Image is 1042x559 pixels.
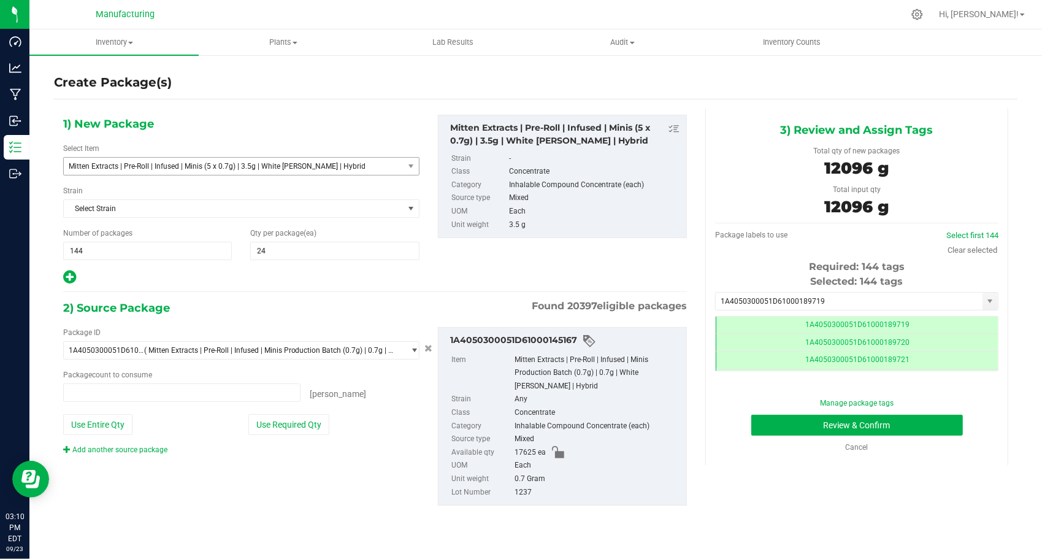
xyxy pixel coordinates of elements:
button: Cancel button [421,340,436,358]
span: Add new output [63,276,76,284]
label: Source type [451,433,512,446]
label: Category [451,179,507,192]
label: Lot Number [451,486,512,499]
inline-svg: Dashboard [9,36,21,48]
div: 1237 [515,486,680,499]
span: count [92,371,111,379]
a: Cancel [846,443,868,452]
span: select [983,293,998,310]
div: Any [515,393,680,406]
div: Each [509,205,680,218]
a: Inventory Counts [707,29,876,55]
label: Available qty [451,446,512,460]
span: select [404,158,419,175]
p: 03:10 PM EDT [6,511,24,544]
span: 20397 [567,300,597,312]
span: Found eligible packages [532,299,687,314]
inline-svg: Analytics [9,62,21,74]
span: [PERSON_NAME] [310,389,366,399]
span: Inventory Counts [746,37,837,48]
div: - [509,152,680,166]
a: Manage package tags [820,399,894,407]
span: 1A4050300051D61000145167 [69,346,144,355]
span: Hi, [PERSON_NAME]! [939,9,1019,19]
div: Mitten Extracts | Pre-Roll | Infused | Minis Production Batch (0.7g) | 0.7g | White [PERSON_NAME]... [515,353,680,393]
label: Source type [451,191,507,205]
div: Each [515,459,680,472]
inline-svg: Inventory [9,141,21,153]
label: Strain [63,185,83,196]
h4: Create Package(s) [54,74,172,91]
input: 24 [251,242,418,260]
div: 3.5 g [509,218,680,232]
span: Audit [538,37,707,48]
div: 1A4050300051D61000145167 [450,334,680,349]
span: Package ID [63,328,101,337]
label: Category [451,420,512,433]
button: Review & Confirm [751,415,963,436]
input: 144 [64,242,231,260]
inline-svg: Manufacturing [9,88,21,101]
span: Inventory [29,37,199,48]
span: Package to consume [63,371,152,379]
iframe: Resource center [12,461,49,498]
span: select [404,200,419,217]
a: Plants [199,29,368,55]
span: 17625 ea [515,446,546,460]
span: Mitten Extracts | Pre-Roll | Infused | Minis (5 x 0.7g) | 3.5g | White [PERSON_NAME] | Hybrid [69,162,385,171]
label: Class [451,406,512,420]
span: ( Mitten Extracts | Pre-Roll | Infused | Minis Production Batch (0.7g) | 0.7g | White [PERSON_NAM... [144,346,399,355]
span: 3) Review and Assign Tags [781,121,933,139]
label: Strain [451,152,507,166]
span: Lab Results [416,37,490,48]
div: Mitten Extracts | Pre-Roll | Infused | Minis (5 x 0.7g) | 3.5g | White Runtz | Hybrid [450,121,680,147]
button: Use Required Qty [248,414,329,435]
span: Total qty of new packages [814,147,900,155]
span: Plants [199,37,367,48]
label: Strain [451,393,512,406]
label: Unit weight [451,218,507,232]
span: Select Strain [64,200,404,217]
div: Manage settings [910,9,925,20]
label: Item [451,353,512,393]
span: 1A4050300051D61000189720 [805,338,910,347]
span: 1A4050300051D61000189719 [805,320,910,329]
p: 09/23 [6,544,24,553]
span: 2) Source Package [63,299,170,317]
label: Select Item [63,143,99,154]
div: Inhalable Compound Concentrate (each) [509,179,680,192]
span: Selected: 144 tags [811,276,903,287]
span: Qty per package [250,229,316,237]
inline-svg: Inbound [9,115,21,127]
label: Unit weight [451,472,512,486]
label: Class [451,165,507,179]
span: 12096 g [825,197,889,217]
div: 0.7 Gram [515,472,680,486]
a: Lab Results [369,29,538,55]
span: Package labels to use [715,231,787,239]
span: 12096 g [825,158,889,178]
label: UOM [451,459,512,472]
a: Add another source package [63,445,167,454]
div: Inhalable Compound Concentrate (each) [515,420,680,433]
input: Starting tag number [716,293,983,310]
span: Total input qty [833,185,881,194]
span: Manufacturing [96,9,155,20]
label: UOM [451,205,507,218]
inline-svg: Outbound [9,168,21,180]
span: select [404,342,419,359]
span: Number of packages [63,229,132,237]
div: Concentrate [509,165,680,179]
div: Mixed [509,191,680,205]
span: 1A4050300051D61000189721 [805,355,910,364]
div: Concentrate [515,406,680,420]
a: Audit [538,29,707,55]
button: Use Entire Qty [63,414,132,435]
span: 1) New Package [63,115,154,133]
a: Clear selected [948,245,997,255]
span: Required: 144 tags [809,261,905,272]
span: (ea) [304,229,316,237]
a: Inventory [29,29,199,55]
div: Mixed [515,433,680,446]
a: Select first 144 [946,231,998,240]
